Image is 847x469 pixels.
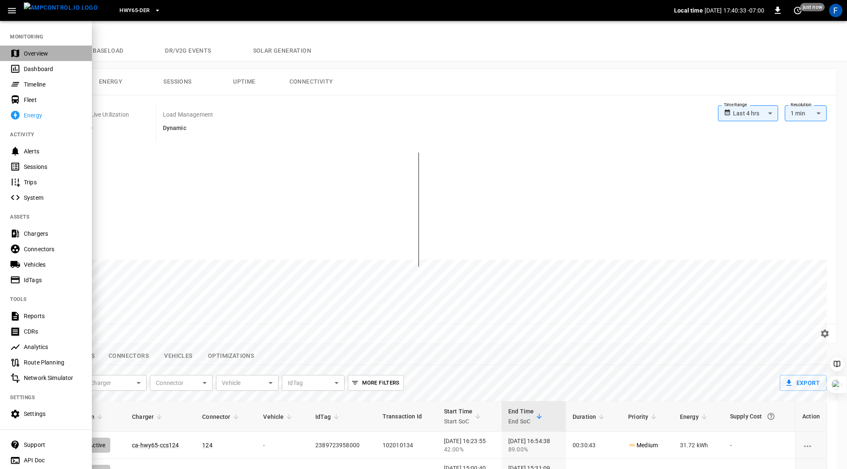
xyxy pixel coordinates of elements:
[119,6,150,15] span: HWY65-DER
[24,441,82,449] div: Support
[24,147,82,155] div: Alerts
[24,374,82,382] div: Network Simulator
[24,194,82,202] div: System
[24,312,82,320] div: Reports
[24,343,82,351] div: Analytics
[24,245,82,253] div: Connectors
[24,276,82,284] div: IdTags
[705,6,764,15] p: [DATE] 17:40:33 -07:00
[24,96,82,104] div: Fleet
[24,327,82,336] div: CDRs
[800,3,825,11] span: just now
[24,229,82,238] div: Chargers
[24,260,82,269] div: Vehicles
[791,4,804,17] button: set refresh interval
[24,65,82,73] div: Dashboard
[24,163,82,171] div: Sessions
[24,49,82,58] div: Overview
[674,6,703,15] p: Local time
[24,358,82,367] div: Route Planning
[24,111,82,120] div: Energy
[24,80,82,89] div: Timeline
[829,4,842,17] div: profile-icon
[24,3,98,13] img: ampcontrol.io logo
[24,410,82,418] div: Settings
[24,178,82,186] div: Trips
[24,456,82,464] div: API Doc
